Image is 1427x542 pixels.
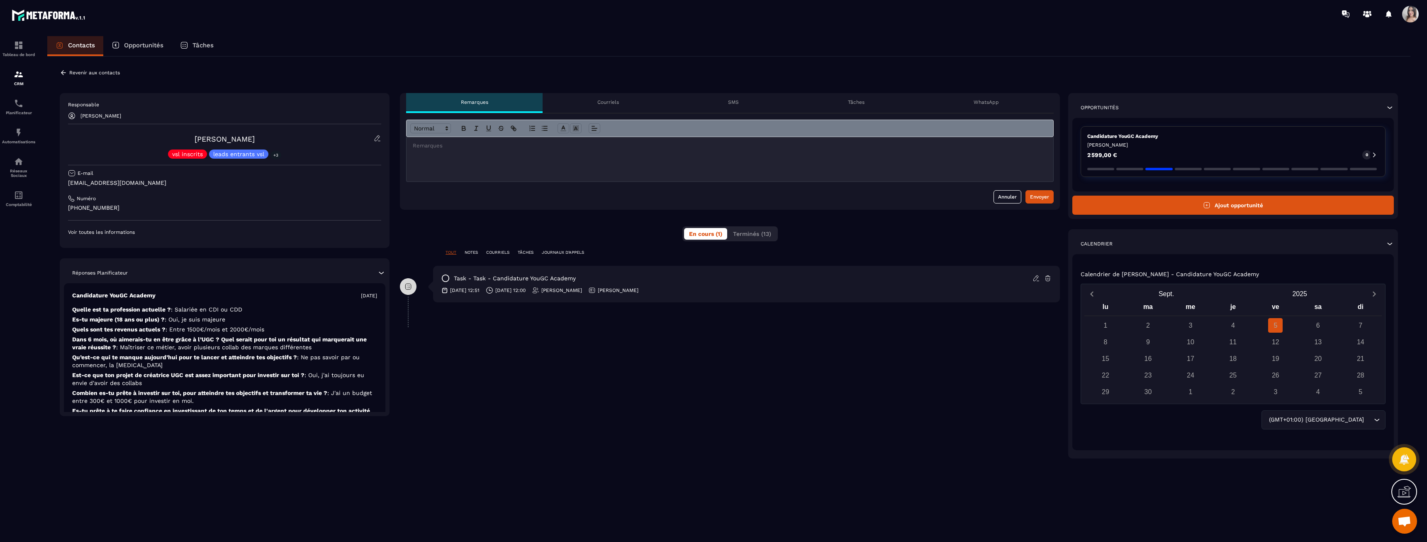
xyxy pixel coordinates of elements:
[172,151,203,157] p: vsl inscrits
[1311,351,1325,366] div: 20
[454,275,576,282] p: task - task - Candidature YouGC Academy
[2,34,35,63] a: formationformationTableau de bord
[1084,288,1100,299] button: Previous month
[733,231,771,237] span: Terminés (13)
[72,371,377,387] p: Est-ce que ton projet de créatrice UGC est assez important pour investir sur toi ?
[2,52,35,57] p: Tableau de bord
[47,36,103,56] a: Contacts
[541,287,582,294] p: [PERSON_NAME]
[68,42,95,49] p: Contacts
[1141,351,1155,366] div: 16
[728,99,739,105] p: SMS
[2,92,35,121] a: schedulerschedulerPlanificateur
[689,231,722,237] span: En cours (1)
[1392,509,1417,534] a: Ouvrir le chat
[848,99,864,105] p: Tâches
[1072,196,1394,215] button: Ajout opportunité
[1226,318,1240,333] div: 4
[165,316,225,323] span: : Oui, je suis majeure
[1268,318,1283,333] div: 5
[72,316,377,324] p: Es-tu majeure (18 ans ou plus) ?
[14,69,24,79] img: formation
[1226,385,1240,399] div: 2
[195,135,255,143] a: [PERSON_NAME]
[171,306,242,313] span: : Salariée en CDI ou CDD
[461,99,488,105] p: Remarques
[1268,335,1283,349] div: 12
[684,228,727,240] button: En cours (1)
[72,326,377,334] p: Quels sont tes revenus actuels ?
[14,157,24,167] img: social-network
[12,7,86,22] img: logo
[192,42,214,49] p: Tâches
[14,190,24,200] img: accountant
[166,326,264,333] span: : Entre 1500€/mois et 2000€/mois
[1098,351,1113,366] div: 15
[1183,368,1198,383] div: 24
[103,36,172,56] a: Opportunités
[1098,385,1113,399] div: 29
[77,195,96,202] p: Numéro
[1268,368,1283,383] div: 26
[598,287,638,294] p: [PERSON_NAME]
[124,42,163,49] p: Opportunités
[1311,368,1325,383] div: 27
[2,140,35,144] p: Automatisations
[172,36,222,56] a: Tâches
[1268,351,1283,366] div: 19
[14,98,24,108] img: scheduler
[1353,351,1368,366] div: 21
[1081,104,1119,111] p: Opportunités
[1226,335,1240,349] div: 11
[1141,385,1155,399] div: 30
[69,70,120,76] p: Revenir aux contacts
[72,336,377,351] p: Dans 6 mois, où aimerais-tu en être grâce à l’UGC ? Quel serait pour toi un résultat qui marquera...
[1100,287,1233,301] button: Open months overlay
[1081,240,1113,247] p: Calendrier
[2,150,35,184] a: social-networksocial-networkRéseaux Sociaux
[1087,133,1379,140] p: Candidature YouGC Academy
[1141,318,1155,333] div: 2
[597,99,619,105] p: Courriels
[72,407,377,423] p: Es-tu prête à te faire confiance en investissant de ton temps et de l'argent pour développer ton ...
[728,228,776,240] button: Terminés (13)
[1311,318,1325,333] div: 6
[994,190,1021,204] button: Annuler
[1366,288,1382,299] button: Next month
[72,389,377,405] p: Combien es-tu prête à investir sur toi, pour atteindre tes objectifs et transformer ta vie ?
[1084,301,1127,316] div: lu
[68,179,381,187] p: [EMAIL_ADDRESS][DOMAIN_NAME]
[2,81,35,86] p: CRM
[1098,368,1113,383] div: 22
[1353,335,1368,349] div: 14
[2,169,35,178] p: Réseaux Sociaux
[1098,318,1113,333] div: 1
[72,270,128,276] p: Réponses Planificateur
[1254,301,1297,316] div: ve
[2,110,35,115] p: Planificateur
[1268,385,1283,399] div: 3
[1226,351,1240,366] div: 18
[1127,301,1169,316] div: ma
[1084,318,1382,399] div: Calendar days
[1169,301,1212,316] div: me
[1366,415,1372,424] input: Search for option
[450,287,480,294] p: [DATE] 12:51
[1025,190,1054,204] button: Envoyer
[72,306,377,314] p: Quelle est ta profession actuelle ?
[2,121,35,150] a: automationsautomationsAutomatisations
[72,353,377,369] p: Qu’est-ce qui te manque aujourd’hui pour te lancer et atteindre tes objectifs ?
[486,250,509,255] p: COURRIELS
[1087,142,1379,148] p: [PERSON_NAME]
[361,292,377,299] p: [DATE]
[446,250,456,255] p: TOUT
[14,128,24,137] img: automations
[1297,301,1339,316] div: sa
[1233,287,1366,301] button: Open years overlay
[1030,193,1049,201] div: Envoyer
[542,250,584,255] p: JOURNAUX D'APPELS
[1267,415,1366,424] span: (GMT+01:00) [GEOGRAPHIC_DATA]
[1311,335,1325,349] div: 13
[1212,301,1254,316] div: je
[116,344,312,351] span: : Maîtriser ce métier, avoir plusieurs collab des marques différentes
